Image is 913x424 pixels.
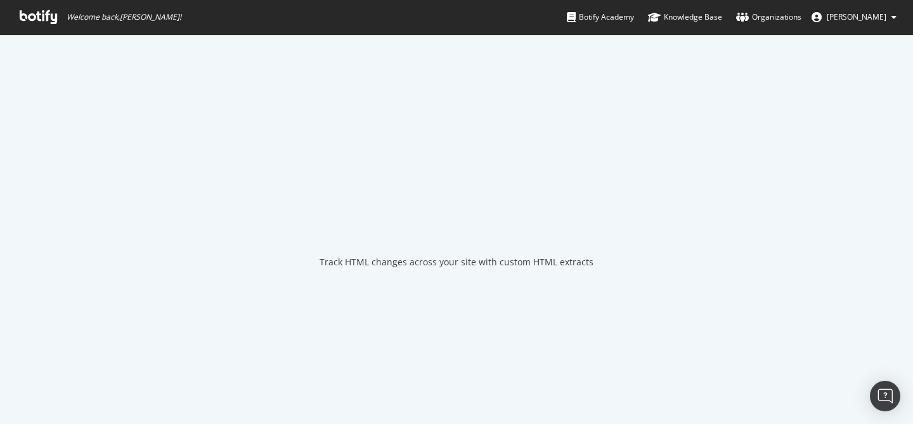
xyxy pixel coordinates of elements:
div: animation [411,190,502,235]
span: Harianne Goya [827,11,886,22]
div: Knowledge Base [648,11,722,23]
div: Open Intercom Messenger [870,381,900,411]
button: [PERSON_NAME] [801,7,907,27]
span: Welcome back, [PERSON_NAME] ! [67,12,181,22]
div: Organizations [736,11,801,23]
div: Botify Academy [567,11,634,23]
div: Track HTML changes across your site with custom HTML extracts [320,256,593,268]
